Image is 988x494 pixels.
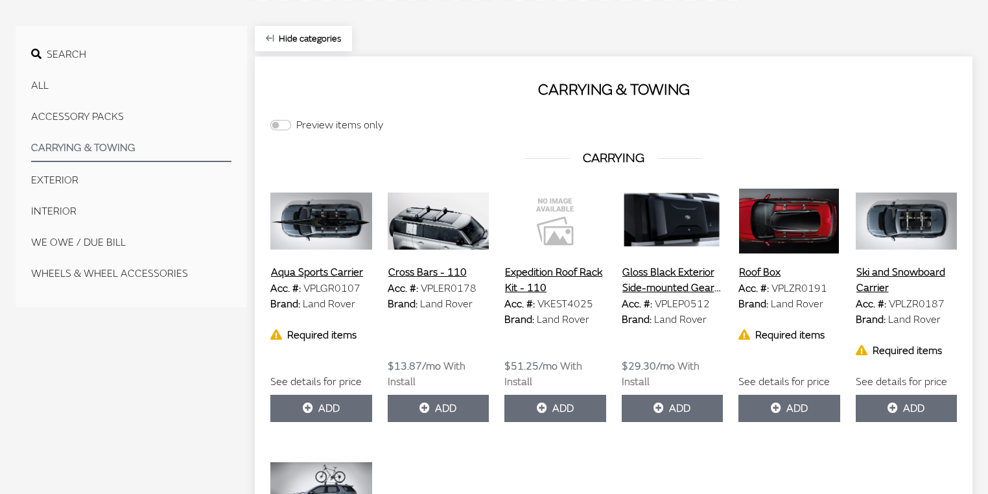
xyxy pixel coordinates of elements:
[622,395,723,422] button: Add
[270,189,372,253] img: Image for Aqua Sports Carrier
[622,312,652,327] label: Brand:
[255,26,352,51] button: Hide categories
[270,374,362,390] label: See details for price
[537,313,589,326] span: Land Rover
[622,296,652,312] label: Acc. #:
[31,135,231,162] button: CARRYING & TOWING
[655,298,710,311] span: VPLEP0512
[738,374,830,390] label: See details for price
[622,360,675,373] span: $29.30/mo
[270,327,372,343] div: Required items
[738,189,840,253] img: Image for Roof Box
[270,281,301,296] label: Acc. #:
[771,282,827,295] span: VPLZR0191
[388,189,489,253] img: Image for Cross Bars - 110
[421,282,476,295] span: VPLER0178
[771,298,823,311] span: Land Rover
[279,33,341,44] span: Click to hide category section.
[504,360,558,373] span: $51.25/mo
[856,296,886,312] label: Acc. #:
[504,264,606,296] button: Expedition Roof Rack Kit - 110
[388,281,418,296] label: Acc. #:
[504,296,535,312] label: Acc. #:
[296,117,383,133] label: Preview items only
[31,229,231,255] button: We Owe / Due Bill
[738,296,768,312] label: Brand:
[270,148,957,168] h3: CARRYING
[738,264,781,281] button: Roof Box
[504,312,534,327] label: Brand:
[856,264,958,296] button: Ski and Snowboard Carrier
[537,298,593,311] span: VKEST4025
[303,282,360,295] span: VPLGR0107
[47,48,86,61] span: Search
[504,395,606,422] button: Add
[270,296,300,312] label: Brand:
[738,395,840,422] button: Add
[738,281,769,296] label: Acc. #:
[420,298,473,311] span: Land Rover
[856,312,886,327] label: Brand:
[388,296,418,312] label: Brand:
[270,395,372,422] button: Add
[888,313,941,326] span: Land Rover
[856,189,958,253] img: Image for Ski and Snowboard Carrier
[388,395,489,422] button: Add
[31,198,231,224] button: INTERIOR
[622,189,723,253] img: Image for Gloss Black Exterior Side-mounted Gear Carrier
[504,189,606,253] img: Image for Expedition Roof Rack Kit - 110
[856,374,947,390] label: See details for price
[270,78,957,102] h2: CARRYING & TOWING
[31,104,231,130] button: ACCESSORY PACKS
[31,261,231,287] button: WHEELS & WHEEL ACCESSORIES
[31,167,231,193] button: EXTERIOR
[388,360,441,373] span: $13.87/mo
[889,298,945,311] span: VPLZR0187
[856,343,958,359] div: Required items
[622,264,723,296] button: Gloss Black Exterior Side-mounted Gear Carrier
[388,264,467,281] button: Cross Bars - 110
[31,73,231,99] button: All
[303,298,355,311] span: Land Rover
[270,264,364,281] button: Aqua Sports Carrier
[654,313,707,326] span: Land Rover
[856,395,958,422] button: Add
[738,327,840,343] div: Required items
